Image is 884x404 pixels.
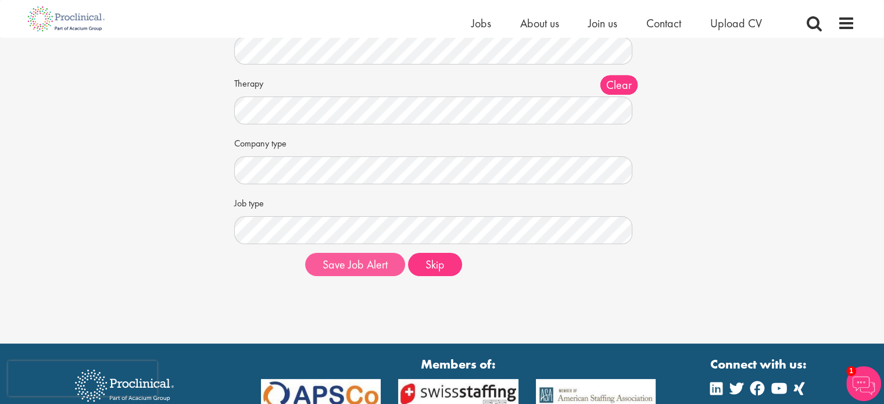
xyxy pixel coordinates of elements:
[8,361,157,396] iframe: reCAPTCHA
[846,366,856,376] span: 1
[471,16,491,31] a: Jobs
[261,355,656,373] strong: Members of:
[520,16,559,31] a: About us
[846,366,881,401] img: Chatbot
[710,16,762,31] a: Upload CV
[710,355,809,373] strong: Connect with us:
[234,133,296,151] label: Company type
[234,193,296,210] label: Job type
[305,253,405,276] button: Save Job Alert
[646,16,681,31] a: Contact
[408,253,462,276] button: Skip
[588,16,617,31] a: Join us
[600,76,638,95] span: Clear
[234,73,296,91] label: Therapy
